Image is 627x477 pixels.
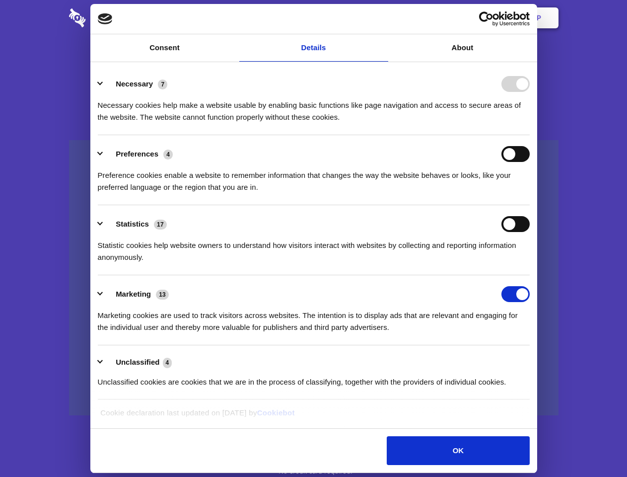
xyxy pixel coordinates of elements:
span: 4 [163,150,173,159]
button: Preferences (4) [98,146,179,162]
h4: Auto-redaction of sensitive data, encrypted data sharing and self-destructing private chats. Shar... [69,90,558,123]
button: OK [387,436,529,465]
a: Wistia video thumbnail [69,140,558,416]
button: Necessary (7) [98,76,174,92]
button: Unclassified (4) [98,356,178,369]
h1: Eliminate Slack Data Loss. [69,45,558,80]
label: Necessary [116,79,153,88]
label: Statistics [116,220,149,228]
a: Cookiebot [257,408,295,417]
span: 17 [154,220,167,230]
img: logo-wordmark-white-trans-d4663122ce5f474addd5e946df7df03e33cb6a1c49d2221995e7729f52c070b2.svg [69,8,154,27]
div: Unclassified cookies are cookies that we are in the process of classifying, together with the pro... [98,369,530,388]
span: 7 [158,79,167,89]
a: Consent [90,34,239,62]
label: Marketing [116,290,151,298]
a: Usercentrics Cookiebot - opens in a new window [443,11,530,26]
span: 4 [163,358,172,368]
img: logo [98,13,113,24]
span: 13 [156,290,169,300]
div: Cookie declaration last updated on [DATE] by [93,407,534,426]
div: Marketing cookies are used to track visitors across websites. The intention is to display ads tha... [98,302,530,333]
a: Login [450,2,493,33]
div: Necessary cookies help make a website usable by enabling basic functions like page navigation and... [98,92,530,123]
a: Details [239,34,388,62]
div: Preference cookies enable a website to remember information that changes the way the website beha... [98,162,530,193]
a: Contact [403,2,448,33]
button: Statistics (17) [98,216,173,232]
button: Marketing (13) [98,286,175,302]
a: About [388,34,537,62]
a: Pricing [291,2,335,33]
iframe: Drift Widget Chat Controller [577,427,615,465]
label: Preferences [116,150,158,158]
div: Statistic cookies help website owners to understand how visitors interact with websites by collec... [98,232,530,263]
